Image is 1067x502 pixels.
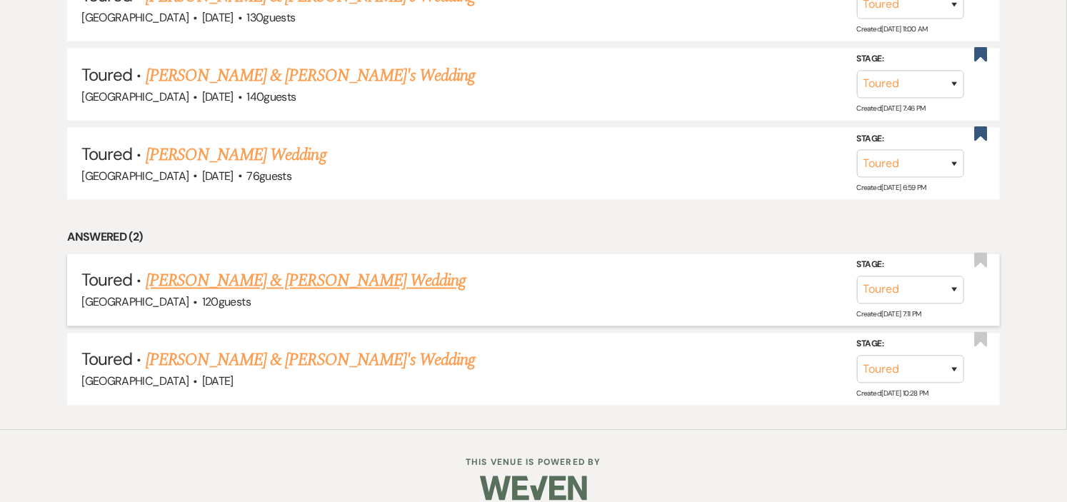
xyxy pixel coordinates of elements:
[81,295,189,310] span: [GEOGRAPHIC_DATA]
[81,269,132,291] span: Toured
[202,89,234,104] span: [DATE]
[857,52,964,68] label: Stage:
[81,374,189,389] span: [GEOGRAPHIC_DATA]
[202,10,234,25] span: [DATE]
[146,63,476,89] a: [PERSON_NAME] & [PERSON_NAME]'s Wedding
[857,337,964,353] label: Stage:
[857,310,921,319] span: Created: [DATE] 7:11 PM
[857,389,928,398] span: Created: [DATE] 10:28 PM
[202,374,234,389] span: [DATE]
[857,25,928,34] span: Created: [DATE] 11:00 AM
[202,295,251,310] span: 120 guests
[81,348,132,371] span: Toured
[81,64,132,86] span: Toured
[857,104,926,114] span: Created: [DATE] 7:46 PM
[857,184,926,193] span: Created: [DATE] 6:59 PM
[67,229,1000,247] li: Answered (2)
[146,268,466,294] a: [PERSON_NAME] & [PERSON_NAME] Wedding
[857,131,964,147] label: Stage:
[146,142,326,168] a: [PERSON_NAME] Wedding
[146,348,476,373] a: [PERSON_NAME] & [PERSON_NAME]'s Wedding
[246,89,296,104] span: 140 guests
[81,10,189,25] span: [GEOGRAPHIC_DATA]
[81,169,189,184] span: [GEOGRAPHIC_DATA]
[202,169,234,184] span: [DATE]
[857,258,964,273] label: Stage:
[246,169,291,184] span: 76 guests
[246,10,295,25] span: 130 guests
[81,89,189,104] span: [GEOGRAPHIC_DATA]
[81,143,132,165] span: Toured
